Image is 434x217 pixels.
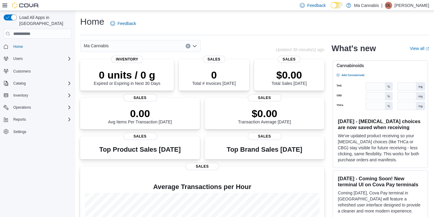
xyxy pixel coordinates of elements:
[192,69,236,86] div: Total # Invoices [DATE]
[11,92,30,99] button: Inventory
[386,2,391,9] span: DL
[13,129,26,134] span: Settings
[12,2,39,8] img: Cova
[238,107,291,124] div: Transaction Average [DATE]
[85,183,319,191] h4: Average Transactions per Hour
[1,54,74,63] button: Users
[94,69,160,81] p: 0 units / 0 g
[278,56,300,63] span: Sales
[11,55,72,62] span: Users
[307,2,325,8] span: Feedback
[331,2,343,8] input: Dark Mode
[11,128,29,135] a: Settings
[426,47,429,51] svg: External link
[13,93,28,98] span: Inventory
[108,107,172,119] p: 0.00
[248,133,281,140] span: Sales
[1,42,74,51] button: Home
[238,107,291,119] p: $0.00
[338,133,423,163] p: We've updated product receiving so your [MEDICAL_DATA] choices (like THCa or CBG) stay visible fo...
[11,67,72,75] span: Customers
[381,2,382,9] p: |
[123,94,157,101] span: Sales
[1,115,74,124] button: Reports
[13,117,26,122] span: Reports
[80,16,104,28] h1: Home
[1,103,74,112] button: Operations
[4,40,72,152] nav: Complex example
[11,104,33,111] button: Operations
[108,17,138,29] a: Feedback
[13,44,23,49] span: Home
[118,20,136,26] span: Feedback
[108,107,172,124] div: Avg Items Per Transaction [DATE]
[354,2,379,9] p: Ma Cannabis
[338,175,423,188] h3: [DATE] - Coming Soon! New terminal UI on Cova Pay terminals
[11,43,25,50] a: Home
[94,69,160,86] div: Expired or Expiring in Next 30 Days
[111,56,143,63] span: Inventory
[13,56,23,61] span: Users
[13,105,31,110] span: Operations
[123,133,157,140] span: Sales
[385,2,392,9] div: Dave Lai
[338,190,423,214] p: Coming [DATE], Cova Pay terminal in [GEOGRAPHIC_DATA] will feature a refreshed user interface des...
[11,104,72,111] span: Operations
[99,146,181,153] h3: Top Product Sales [DATE]
[11,128,72,135] span: Settings
[203,56,225,63] span: Sales
[1,91,74,100] button: Inventory
[11,80,28,87] button: Catalog
[272,69,307,81] p: $0.00
[11,92,72,99] span: Inventory
[1,79,74,88] button: Catalog
[186,44,190,48] button: Clear input
[84,42,109,49] span: Ma Cannabis
[185,163,219,170] span: Sales
[410,46,429,51] a: View allExternal link
[248,94,281,101] span: Sales
[332,44,376,53] h2: What's new
[272,69,307,86] div: Total Sales [DATE]
[1,67,74,75] button: Customers
[11,116,28,123] button: Reports
[395,2,429,9] p: [PERSON_NAME]
[11,55,25,62] button: Users
[13,81,26,86] span: Catalog
[11,80,72,87] span: Catalog
[11,68,33,75] a: Customers
[17,14,72,26] span: Load All Apps in [GEOGRAPHIC_DATA]
[227,146,302,153] h3: Top Brand Sales [DATE]
[338,118,423,130] h3: [DATE] - [MEDICAL_DATA] choices are now saved when receiving
[192,69,236,81] p: 0
[13,69,31,74] span: Customers
[192,44,197,48] button: Open list of options
[275,47,324,52] p: Updated 38 minute(s) ago
[11,43,72,50] span: Home
[11,116,72,123] span: Reports
[1,127,74,136] button: Settings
